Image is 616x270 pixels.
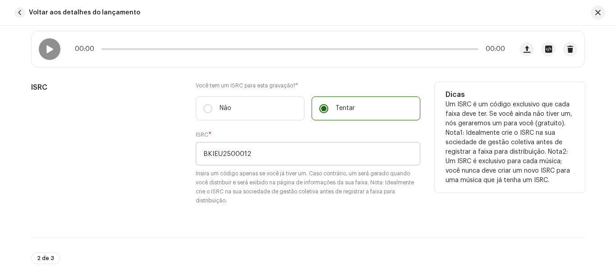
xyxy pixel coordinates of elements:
[196,83,296,88] font: Você tem um ISRC para esta gravação?
[196,171,414,203] font: Insira um código apenas se você já tiver um. Caso contrário, um será gerado quando você distribui...
[220,105,231,111] font: Não
[486,46,505,52] font: 00:00
[336,105,355,111] font: Tentar
[196,142,420,165] input: ABXYZ#######
[446,91,465,98] font: Dicas
[196,132,208,137] font: ISRC
[446,101,572,183] font: Um ISRC é um código exclusivo que cada faixa deve ter. Se você ainda não tiver um, nós geraremos ...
